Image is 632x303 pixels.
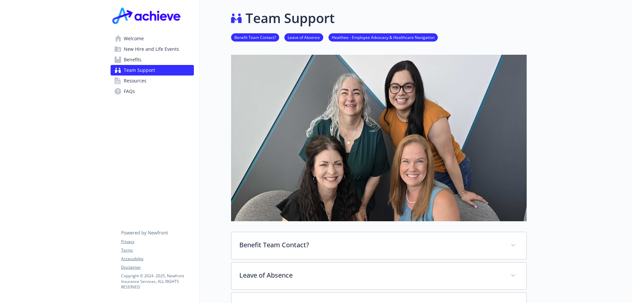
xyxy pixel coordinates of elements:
[124,65,155,76] span: Team Support
[231,34,279,40] a: Benefit Team Contact?
[239,270,503,280] p: Leave of Absence
[111,76,194,86] a: Resources
[329,34,438,40] a: Healthee - Employee Advocacy & Healthcare Navigation
[124,76,146,86] span: Resources
[231,55,527,221] img: team support page banner
[111,44,194,54] a: New Hire and Life Events
[231,262,526,289] div: Leave of Absence
[111,54,194,65] a: Benefits
[124,54,142,65] span: Benefits
[111,33,194,44] a: Welcome
[121,273,194,290] p: Copyright © 2024 - 2025 , Newfront Insurance Services, ALL RIGHTS RESERVED
[231,232,526,259] div: Benefit Team Contact?
[124,44,179,54] span: New Hire and Life Events
[111,65,194,76] a: Team Support
[121,247,194,253] a: Terms
[121,256,194,262] a: Accessibility
[121,264,194,270] a: Disclaimer
[124,86,135,97] span: FAQs
[111,86,194,97] a: FAQs
[124,33,144,44] span: Welcome
[246,8,335,28] h1: Team Support
[121,239,194,245] a: Privacy
[239,240,503,250] p: Benefit Team Contact?
[284,34,323,40] a: Leave of Absence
